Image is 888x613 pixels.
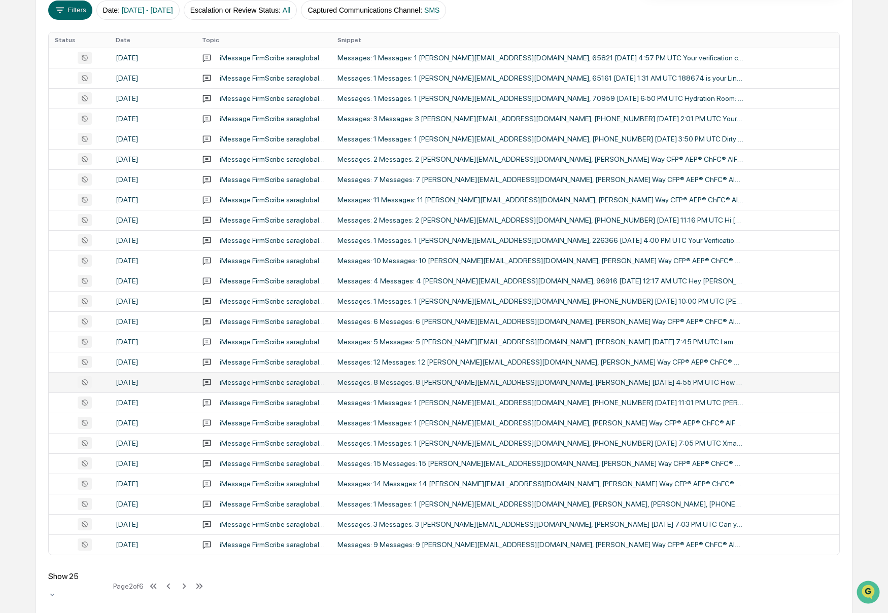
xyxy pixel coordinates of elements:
div: iMessage FirmScribe saraglobalwealthstrategies.ios Conversation with 65821 1 Message [220,54,325,62]
div: Messages: 10 Messages: 10 [PERSON_NAME][EMAIL_ADDRESS][DOMAIN_NAME], [PERSON_NAME] Way CFP® AEP® ... [337,257,743,265]
div: Show 25 [48,571,109,581]
div: Page 2 of 6 [113,582,144,590]
p: How can we help? [10,21,185,38]
span: [DATE] - [DATE] [122,6,173,14]
a: Powered byPylon [72,171,123,179]
div: Messages: 3 Messages: 3 [PERSON_NAME][EMAIL_ADDRESS][DOMAIN_NAME], [PHONE_NUMBER] [DATE] 2:01 PM ... [337,115,743,123]
div: [DATE] [116,135,189,143]
div: Messages: 1 Messages: 1 [PERSON_NAME][EMAIL_ADDRESS][DOMAIN_NAME], 65821 [DATE] 4:57 PM UTC Your ... [337,54,743,62]
div: We're offline, we'll be back soon [35,88,132,96]
div: [DATE] [116,520,189,528]
div: iMessage FirmScribe saraglobalwealthstrategies.ios Conversation with 18057741805 1 Message [220,439,325,447]
div: iMessage FirmScribe saraglobalwealthstrategies.ios Conversation with [PERSON_NAME] CFP AEP ChFC A... [220,419,325,427]
div: iMessage FirmScribe saraglobalwealthstrategies.ios Conversation with [PERSON_NAME] CFP AEP ChFC A... [220,459,325,467]
div: Start new chat [35,78,166,88]
a: 🖐️Preclearance [6,124,70,142]
div: 🗄️ [74,129,82,137]
th: Status [49,32,110,48]
div: iMessage FirmScribe saraglobalwealthstrategies.ios Conversation with [PERSON_NAME] 5 Messages [220,338,325,346]
button: Start new chat [173,81,185,93]
div: Messages: 6 Messages: 6 [PERSON_NAME][EMAIL_ADDRESS][DOMAIN_NAME], [PERSON_NAME] Way CFP® AEP® Ch... [337,317,743,326]
div: iMessage FirmScribe saraglobalwealthstrategies.ios Conversation with [PERSON_NAME] 8 Messages [220,378,325,386]
div: 🔎 [10,148,18,156]
div: Messages: 7 Messages: 7 [PERSON_NAME][EMAIL_ADDRESS][DOMAIN_NAME], [PERSON_NAME] Way CFP® AEP® Ch... [337,175,743,184]
div: iMessage FirmScribe saraglobalwealthstrategies.ios Conversation with 18665721471 1 Message [220,399,325,407]
div: Messages: 2 Messages: 2 [PERSON_NAME][EMAIL_ADDRESS][DOMAIN_NAME], [PHONE_NUMBER] [DATE] 11:16 PM... [337,216,743,224]
div: [DATE] [116,358,189,366]
span: SMS [424,6,439,14]
div: Messages: 12 Messages: 12 [PERSON_NAME][EMAIL_ADDRESS][DOMAIN_NAME], [PERSON_NAME] Way CFP® AEP® ... [337,358,743,366]
a: 🗄️Attestations [70,124,130,142]
div: [DATE] [116,257,189,265]
div: [DATE] [116,540,189,549]
img: 1746055101610-c473b297-6a78-478c-a979-82029cc54cd1 [10,78,28,96]
button: Filters [48,1,92,20]
div: [DATE] [116,378,189,386]
div: Messages: 1 Messages: 1 [PERSON_NAME][EMAIL_ADDRESS][DOMAIN_NAME], [PHONE_NUMBER] [DATE] 11:01 PM... [337,399,743,407]
div: [DATE] [116,74,189,82]
div: Messages: 11 Messages: 11 [PERSON_NAME][EMAIL_ADDRESS][DOMAIN_NAME], [PERSON_NAME] Way CFP® AEP® ... [337,196,743,204]
span: Data Lookup [20,147,64,157]
button: Captured Communications Channel:SMS [301,1,446,20]
button: Escalation or Review Status:All [184,1,297,20]
th: Snippet [331,32,839,48]
div: Messages: 3 Messages: 3 [PERSON_NAME][EMAIL_ADDRESS][DOMAIN_NAME], [PERSON_NAME] [DATE] 7:03 PM U... [337,520,743,528]
div: [DATE] [116,297,189,305]
div: [DATE] [116,480,189,488]
div: [DATE] [116,317,189,326]
div: iMessage FirmScribe saraglobalwealthstrategies.ios Conversation with [PERSON_NAME] [PERSON_NAME] ... [220,500,325,508]
div: [DATE] [116,439,189,447]
div: Messages: 1 Messages: 1 [PERSON_NAME][EMAIL_ADDRESS][DOMAIN_NAME], 70959 [DATE] 6:50 PM UTC Hydra... [337,94,743,102]
span: Preclearance [20,128,65,138]
div: iMessage FirmScribe saraglobalwealthstrategies.ios Conversation with 18586445974 2 Messages [220,216,325,224]
div: [DATE] [116,94,189,102]
div: Messages: 9 Messages: 9 [PERSON_NAME][EMAIL_ADDRESS][DOMAIN_NAME], [PERSON_NAME] Way CFP® AEP® Ch... [337,540,743,549]
div: Messages: 1 Messages: 1 [PERSON_NAME][EMAIL_ADDRESS][DOMAIN_NAME], [PHONE_NUMBER] [DATE] 3:50 PM ... [337,135,743,143]
button: Date:[DATE] - [DATE] [96,1,180,20]
div: Messages: 1 Messages: 1 [PERSON_NAME][EMAIL_ADDRESS][DOMAIN_NAME], 226366 [DATE] 4:00 PM UTC Your... [337,236,743,244]
div: Messages: 1 Messages: 1 [PERSON_NAME][EMAIL_ADDRESS][DOMAIN_NAME], [PHONE_NUMBER] [DATE] 10:00 PM... [337,297,743,305]
div: [DATE] [116,175,189,184]
div: [DATE] [116,216,189,224]
div: iMessage FirmScribe saraglobalwealthstrategies.ios Conversation with [PERSON_NAME] CFP AEP ChFC A... [220,480,325,488]
div: iMessage FirmScribe saraglobalwealthstrategies.ios Conversation with 96916 4 Messages [220,277,325,285]
div: Messages: 1 Messages: 1 [PERSON_NAME][EMAIL_ADDRESS][DOMAIN_NAME], [PHONE_NUMBER] [DATE] 7:05 PM ... [337,439,743,447]
span: Pylon [101,172,123,179]
iframe: Open customer support [856,580,883,607]
div: [DATE] [116,54,189,62]
div: [DATE] [116,155,189,163]
div: iMessage FirmScribe saraglobalwealthstrategies.ios Conversation with 18446214971 1 Message [220,135,325,143]
div: iMessage FirmScribe saraglobalwealthstrategies.ios Conversation with [PERSON_NAME] CFP AEP ChFC A... [220,155,325,163]
div: Messages: 15 Messages: 15 [PERSON_NAME][EMAIL_ADDRESS][DOMAIN_NAME], [PERSON_NAME] Way CFP® AEP® ... [337,459,743,467]
div: iMessage FirmScribe saraglobalwealthstrategies.ios Conversation with 65161 1 Message [220,74,325,82]
div: [DATE] [116,459,189,467]
th: Topic [196,32,331,48]
span: Attestations [84,128,126,138]
div: Messages: 4 Messages: 4 [PERSON_NAME][EMAIL_ADDRESS][DOMAIN_NAME], 96916 [DATE] 12:17 AM UTC Hey ... [337,277,743,285]
input: Clear [26,46,167,57]
div: [DATE] [116,500,189,508]
div: Messages: 14 Messages: 14 [PERSON_NAME][EMAIL_ADDRESS][DOMAIN_NAME], [PERSON_NAME] Way CFP® AEP® ... [337,480,743,488]
div: iMessage FirmScribe saraglobalwealthstrategies.ios Conversation with 70959 1 Message [220,94,325,102]
div: iMessage FirmScribe saraglobalwealthstrategies.ios Conversation with [PERSON_NAME] CFP AEP ChFC A... [220,540,325,549]
div: iMessage FirmScribe saraglobalwealthstrategies.ios Conversation with 226366 1 Message [220,236,325,244]
div: iMessage FirmScribe saraglobalwealthstrategies.ios Conversation with [PERSON_NAME] CFP AEP ChFC A... [220,257,325,265]
a: 🔎Data Lookup [6,143,68,161]
div: iMessage FirmScribe saraglobalwealthstrategies.ios Conversation with [PERSON_NAME] CFP AEP ChFC A... [220,175,325,184]
div: iMessage FirmScribe saraglobalwealthstrategies.ios Conversation with [PERSON_NAME] 3 Messages [220,520,325,528]
div: Messages: 8 Messages: 8 [PERSON_NAME][EMAIL_ADDRESS][DOMAIN_NAME], [PERSON_NAME] [DATE] 4:55 PM U... [337,378,743,386]
div: Messages: 1 Messages: 1 [PERSON_NAME][EMAIL_ADDRESS][DOMAIN_NAME], [PERSON_NAME], [PERSON_NAME], ... [337,500,743,508]
div: [DATE] [116,419,189,427]
div: iMessage FirmScribe saraglobalwealthstrategies.ios Conversation with 18665721471 1 Message [220,297,325,305]
div: Messages: 2 Messages: 2 [PERSON_NAME][EMAIL_ADDRESS][DOMAIN_NAME], [PERSON_NAME] Way CFP® AEP® Ch... [337,155,743,163]
div: iMessage FirmScribe saraglobalwealthstrategies.ios Conversation with 18557797049 3 Messages [220,115,325,123]
div: iMessage FirmScribe saraglobalwealthstrategies.ios Conversation with [PERSON_NAME] CFP AEP ChFC A... [220,196,325,204]
div: iMessage FirmScribe saraglobalwealthstrategies.ios Conversation with [PERSON_NAME] CFP AEP ChFC A... [220,358,325,366]
div: Messages: 1 Messages: 1 [PERSON_NAME][EMAIL_ADDRESS][DOMAIN_NAME], 65161 [DATE] 1:31 AM UTC 18867... [337,74,743,82]
div: iMessage FirmScribe saraglobalwealthstrategies.ios Conversation with [PERSON_NAME] CFP AEP ChFC A... [220,317,325,326]
div: 🖐️ [10,129,18,137]
div: [DATE] [116,115,189,123]
div: [DATE] [116,399,189,407]
div: [DATE] [116,277,189,285]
